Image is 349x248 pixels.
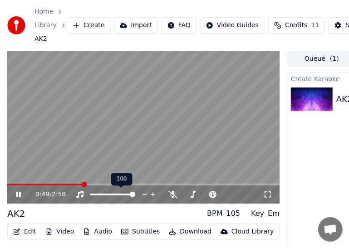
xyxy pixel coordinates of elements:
[52,190,66,199] span: 2:58
[268,17,325,34] button: Credits11
[318,217,343,242] div: Otwarty czat
[42,225,78,238] button: Video
[34,7,53,16] a: Home
[7,16,25,34] img: youka
[114,17,157,34] button: Import
[7,207,25,220] div: AK2
[34,21,57,30] a: Library
[285,21,307,30] span: Credits
[330,54,339,63] span: ( 1 )
[226,208,241,219] div: 105
[231,227,274,236] div: Cloud Library
[67,17,111,34] button: Create
[200,17,265,34] button: Video Guides
[118,225,163,238] button: Subtitles
[268,208,280,219] div: Em
[34,34,47,44] span: AK2
[111,173,133,185] div: 100
[35,190,57,199] div: /
[311,21,320,30] span: 11
[79,225,116,238] button: Audio
[165,225,215,238] button: Download
[10,225,40,238] button: Edit
[162,17,197,34] button: FAQ
[251,208,264,219] div: Key
[35,190,49,199] span: 0:49
[34,7,67,44] nav: breadcrumb
[207,208,222,219] div: BPM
